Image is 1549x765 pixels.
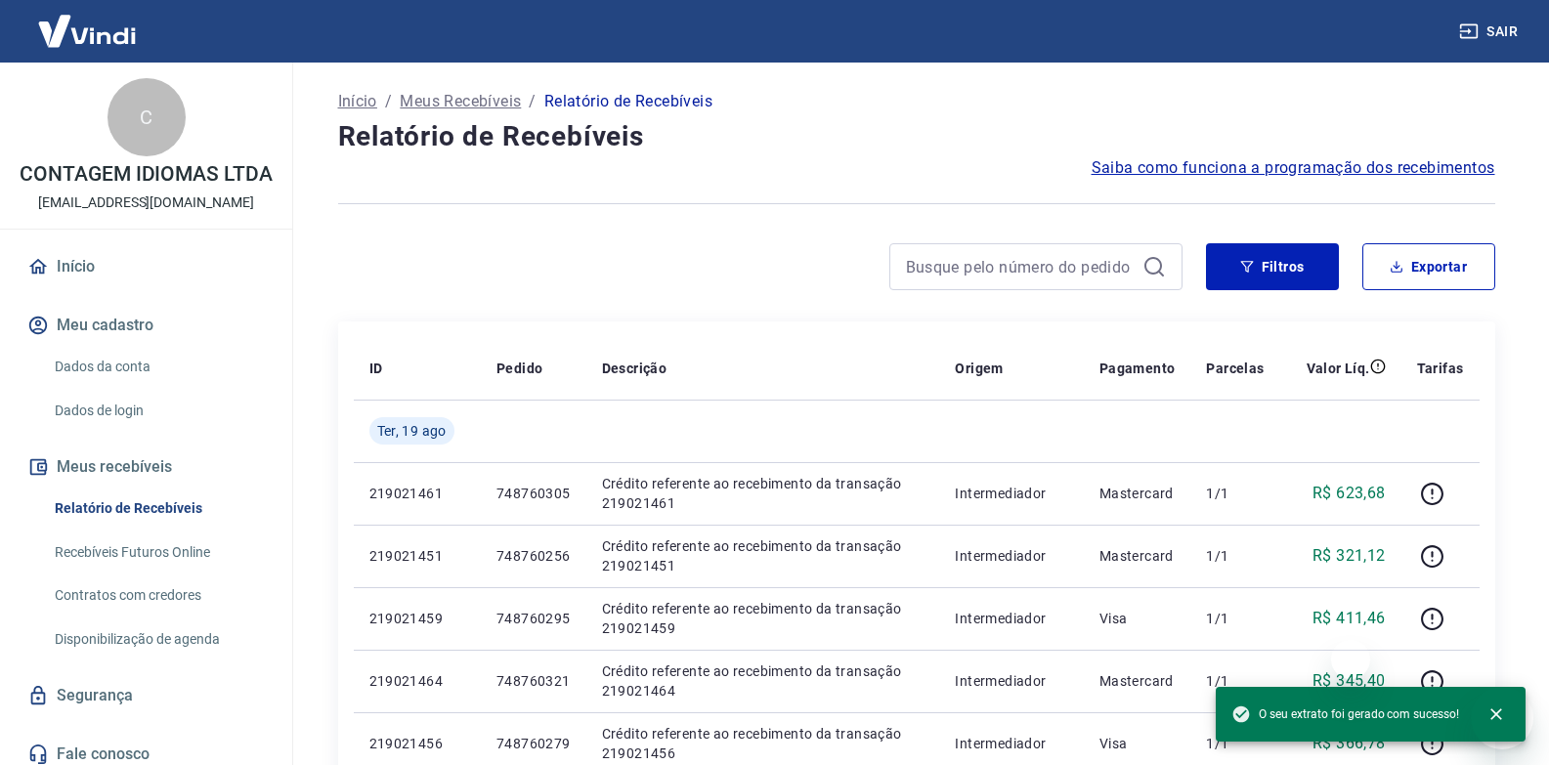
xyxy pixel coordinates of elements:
a: Dados da conta [47,347,269,387]
p: Crédito referente ao recebimento da transação 219021456 [602,724,925,763]
p: Parcelas [1206,359,1264,378]
p: Origem [955,359,1003,378]
a: Contratos com credores [47,575,269,616]
a: Segurança [23,674,269,717]
p: / [385,90,392,113]
p: Descrição [602,359,667,378]
p: 1/1 [1206,546,1264,566]
p: Crédito referente ao recebimento da transação 219021459 [602,599,925,638]
button: Meus recebíveis [23,446,269,489]
iframe: Fechar mensagem [1331,640,1370,679]
p: ID [369,359,383,378]
p: R$ 366,78 [1312,732,1386,755]
a: Meus Recebíveis [400,90,521,113]
p: 219021461 [369,484,465,503]
p: Intermediador [955,609,1067,628]
p: 1/1 [1206,671,1264,691]
button: Filtros [1206,243,1339,290]
p: R$ 623,68 [1312,482,1386,505]
p: Intermediador [955,671,1067,691]
p: Pedido [496,359,542,378]
p: 219021456 [369,734,465,753]
p: 1/1 [1206,609,1264,628]
a: Início [23,245,269,288]
a: Saiba como funciona a programação dos recebimentos [1092,156,1495,180]
p: Mastercard [1099,671,1176,691]
a: Recebíveis Futuros Online [47,532,269,573]
p: 748760321 [496,671,571,691]
p: Intermediador [955,546,1067,566]
p: [EMAIL_ADDRESS][DOMAIN_NAME] [38,192,254,213]
p: R$ 321,12 [1312,544,1386,568]
a: Dados de login [47,391,269,431]
p: Valor Líq. [1307,359,1370,378]
span: O seu extrato foi gerado com sucesso! [1231,704,1459,724]
p: 1/1 [1206,484,1264,503]
a: Disponibilização de agenda [47,619,269,659]
p: Crédito referente ao recebimento da transação 219021451 [602,536,925,575]
p: Visa [1099,609,1176,628]
h4: Relatório de Recebíveis [338,117,1495,156]
p: R$ 345,40 [1312,669,1386,693]
span: Ter, 19 ago [377,421,447,441]
a: Início [338,90,377,113]
div: C [108,78,186,156]
p: 748760279 [496,734,571,753]
p: 219021451 [369,546,465,566]
p: 748760295 [496,609,571,628]
p: Intermediador [955,484,1067,503]
p: Visa [1099,734,1176,753]
p: CONTAGEM IDIOMAS LTDA [20,164,273,185]
p: Crédito referente ao recebimento da transação 219021461 [602,474,925,513]
p: Tarifas [1417,359,1464,378]
p: Crédito referente ao recebimento da transação 219021464 [602,661,925,701]
p: / [529,90,536,113]
p: Relatório de Recebíveis [544,90,712,113]
p: 748760305 [496,484,571,503]
iframe: Botão para abrir a janela de mensagens [1471,687,1533,749]
p: Intermediador [955,734,1067,753]
input: Busque pelo número do pedido [906,252,1135,281]
p: 219021464 [369,671,465,691]
a: Relatório de Recebíveis [47,489,269,529]
p: R$ 411,46 [1312,607,1386,630]
p: Pagamento [1099,359,1176,378]
p: Mastercard [1099,546,1176,566]
img: Vindi [23,1,151,61]
p: 219021459 [369,609,465,628]
button: Meu cadastro [23,304,269,347]
button: Exportar [1362,243,1495,290]
p: 748760256 [496,546,571,566]
button: Sair [1455,14,1526,50]
p: Mastercard [1099,484,1176,503]
p: 1/1 [1206,734,1264,753]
